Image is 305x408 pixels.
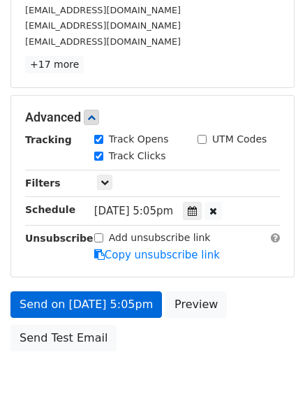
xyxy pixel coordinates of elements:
[94,205,173,217] span: [DATE] 5:05pm
[109,132,169,147] label: Track Opens
[212,132,267,147] label: UTM Codes
[165,291,227,318] a: Preview
[109,231,211,245] label: Add unsubscribe link
[25,134,72,145] strong: Tracking
[25,110,280,125] h5: Advanced
[25,233,94,244] strong: Unsubscribe
[10,325,117,351] a: Send Test Email
[25,204,75,215] strong: Schedule
[25,5,181,15] small: [EMAIL_ADDRESS][DOMAIN_NAME]
[10,291,162,318] a: Send on [DATE] 5:05pm
[25,177,61,189] strong: Filters
[109,149,166,163] label: Track Clicks
[25,56,84,73] a: +17 more
[94,249,220,261] a: Copy unsubscribe link
[235,341,305,408] iframe: Chat Widget
[25,20,181,31] small: [EMAIL_ADDRESS][DOMAIN_NAME]
[25,36,181,47] small: [EMAIL_ADDRESS][DOMAIN_NAME]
